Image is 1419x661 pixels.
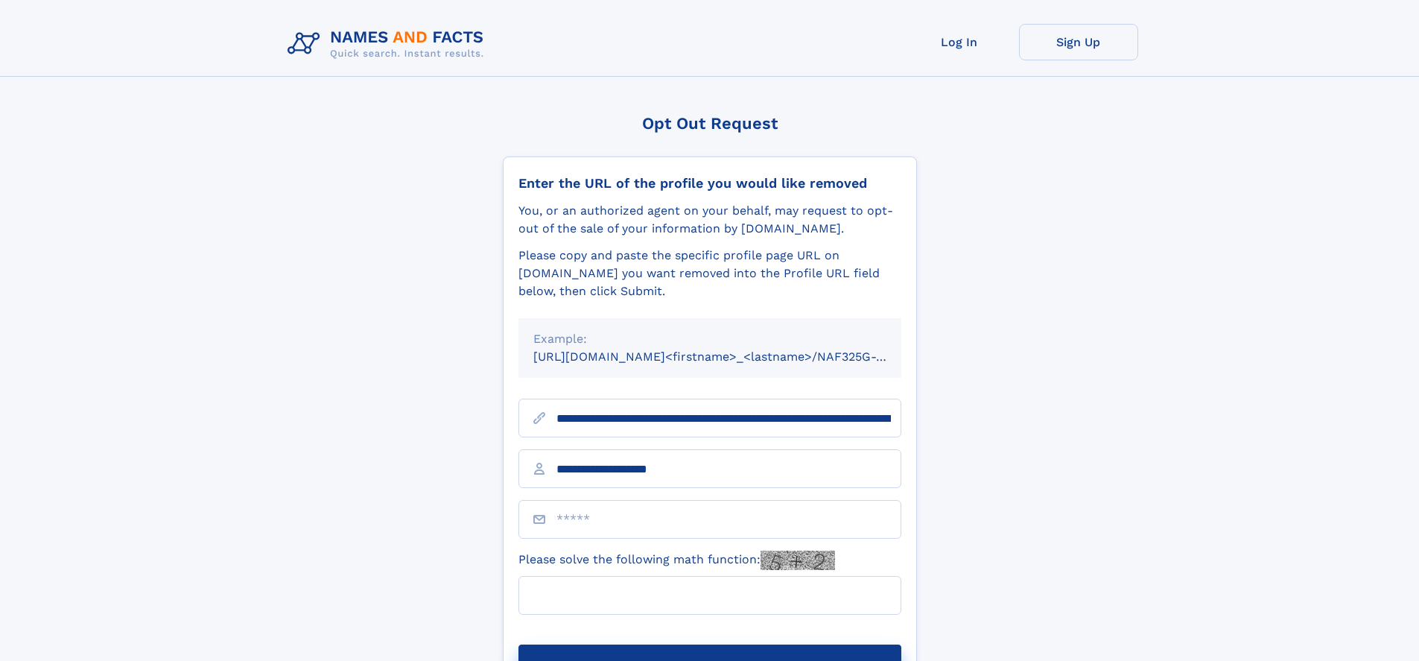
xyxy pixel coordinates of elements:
[518,175,901,192] div: Enter the URL of the profile you would like removed
[533,330,886,348] div: Example:
[1019,24,1138,60] a: Sign Up
[518,202,901,238] div: You, or an authorized agent on your behalf, may request to opt-out of the sale of your informatio...
[282,24,496,64] img: Logo Names and Facts
[533,350,930,364] small: [URL][DOMAIN_NAME]<firstname>_<lastname>/NAF325G-xxxxxxxx
[503,114,917,133] div: Opt Out Request
[518,551,835,570] label: Please solve the following math function:
[518,247,901,300] div: Please copy and paste the specific profile page URL on [DOMAIN_NAME] you want removed into the Pr...
[900,24,1019,60] a: Log In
